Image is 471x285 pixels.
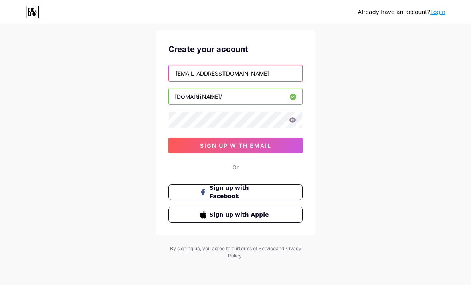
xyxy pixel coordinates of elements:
[168,43,303,55] div: Create your account
[358,8,445,16] div: Already have an account?
[238,245,276,251] a: Terms of Service
[168,207,303,223] button: Sign up with Apple
[210,184,271,201] span: Sign up with Facebook
[232,163,239,171] div: Or
[175,92,222,101] div: [DOMAIN_NAME]/
[430,9,445,15] a: Login
[169,65,302,81] input: Email
[210,211,271,219] span: Sign up with Apple
[168,184,303,200] button: Sign up with Facebook
[169,88,302,104] input: username
[168,245,303,259] div: By signing up, you agree to our and .
[200,142,271,149] span: sign up with email
[168,138,303,153] button: sign up with email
